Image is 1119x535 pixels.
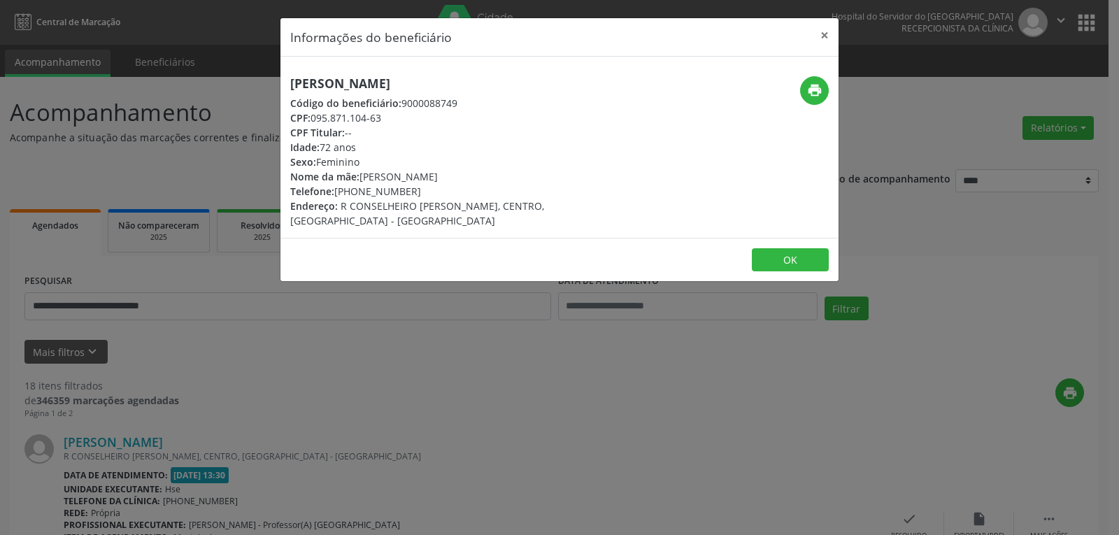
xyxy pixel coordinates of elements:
[290,185,334,198] span: Telefone:
[290,155,316,169] span: Sexo:
[290,184,643,199] div: [PHONE_NUMBER]
[800,76,829,105] button: print
[290,141,320,154] span: Idade:
[290,199,544,227] span: R CONSELHEIRO [PERSON_NAME], CENTRO, [GEOGRAPHIC_DATA] - [GEOGRAPHIC_DATA]
[290,110,643,125] div: 095.871.104-63
[290,97,401,110] span: Código do beneficiário:
[290,28,452,46] h5: Informações do beneficiário
[290,140,643,155] div: 72 anos
[290,155,643,169] div: Feminino
[290,125,643,140] div: --
[290,76,643,91] h5: [PERSON_NAME]
[290,96,643,110] div: 9000088749
[290,170,359,183] span: Nome da mãe:
[290,199,338,213] span: Endereço:
[811,18,839,52] button: Close
[290,126,345,139] span: CPF Titular:
[807,83,822,98] i: print
[290,169,643,184] div: [PERSON_NAME]
[290,111,311,124] span: CPF:
[752,248,829,272] button: OK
